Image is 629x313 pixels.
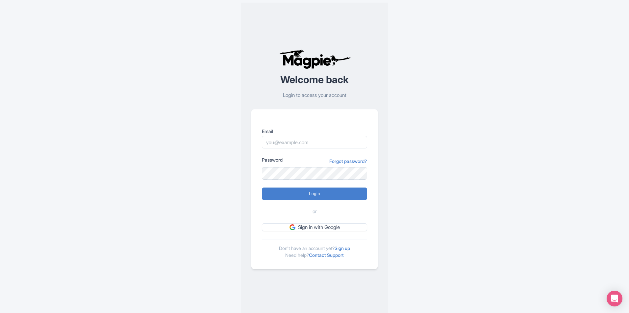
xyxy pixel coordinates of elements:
img: logo-ab69f6fb50320c5b225c76a69d11143b.png [278,49,352,69]
h2: Welcome back [251,74,378,85]
a: Forgot password? [329,158,367,165]
p: Login to access your account [251,92,378,99]
div: Open Intercom Messenger [607,291,622,306]
span: or [313,208,317,215]
a: Sign in with Google [262,223,367,232]
label: Password [262,156,283,163]
a: Contact Support [309,252,344,258]
div: Don't have an account yet? Need help? [262,239,367,258]
img: google.svg [289,224,295,230]
input: you@example.com [262,136,367,148]
input: Login [262,188,367,200]
a: Sign up [335,245,350,251]
label: Email [262,128,367,135]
